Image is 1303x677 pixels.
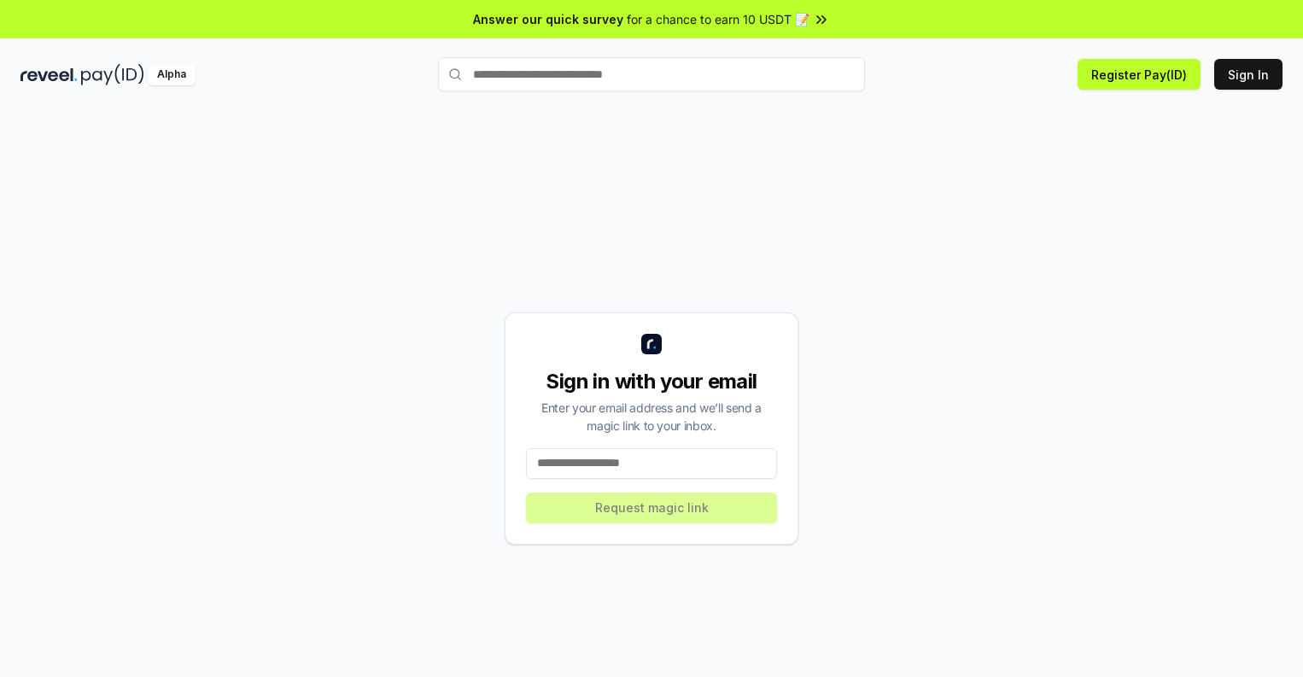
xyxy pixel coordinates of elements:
img: pay_id [81,64,144,85]
div: Sign in with your email [526,368,777,395]
span: Answer our quick survey [473,10,623,28]
div: Enter your email address and we’ll send a magic link to your inbox. [526,399,777,435]
img: logo_small [641,334,662,354]
button: Sign In [1214,59,1283,90]
img: reveel_dark [20,64,78,85]
span: for a chance to earn 10 USDT 📝 [627,10,809,28]
button: Register Pay(ID) [1078,59,1201,90]
div: Alpha [148,64,196,85]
